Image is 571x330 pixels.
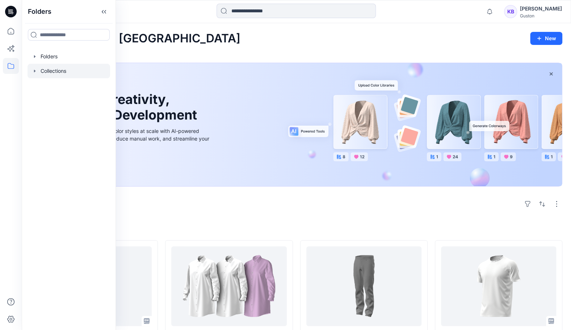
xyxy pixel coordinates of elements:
a: Review_Garment_review 1 Nina [171,246,286,326]
h2: Welcome back, [GEOGRAPHIC_DATA] [30,32,240,45]
div: [PERSON_NAME] [520,4,562,13]
div: Guston [520,13,562,18]
h1: Unleash Creativity, Speed Up Development [48,92,200,123]
h4: Styles [30,224,562,233]
div: Explore ideas faster and recolor styles at scale with AI-powered tools that boost creativity, red... [48,127,211,150]
a: Discover more [48,159,211,173]
a: BW_T-Shirt - Short Sleeve Crew Neck_M [441,246,556,326]
a: KB 1444_Industry Trousers Stretch [306,246,421,326]
div: KB [504,5,517,18]
button: New [530,32,562,45]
